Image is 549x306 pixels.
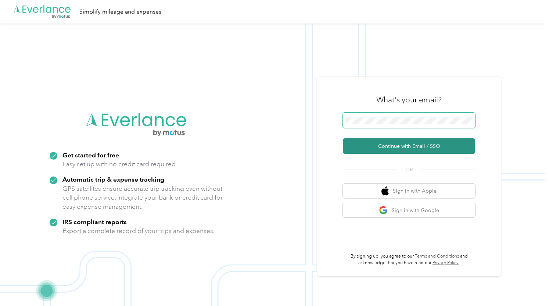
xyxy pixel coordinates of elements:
strong: Automatic trip & expense tracking [62,175,164,183]
h3: What's your email? [376,95,442,105]
p: GPS satellites ensure accurate trip tracking even without cell phone service. Integrate your bank... [62,184,223,211]
span: OR [396,166,422,174]
button: Continue with Email / SSO [343,138,475,154]
p: By signing up, you agree to our and acknowledge that you have read our . [343,253,475,266]
button: apple logoSign in with Apple [343,184,475,198]
strong: Get started for free [62,151,119,159]
button: google logoSign in with Google [343,203,475,218]
a: Privacy Policy [433,260,459,266]
img: google logo [379,206,388,215]
strong: IRS compliant reports [62,218,127,226]
a: Terms and Conditions [415,254,459,259]
div: Simplify mileage and expenses [79,7,161,17]
p: Easy set up with no credit card required [62,160,176,169]
p: Export a complete record of your trips and expenses. [62,226,215,236]
img: apple logo [381,186,389,196]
